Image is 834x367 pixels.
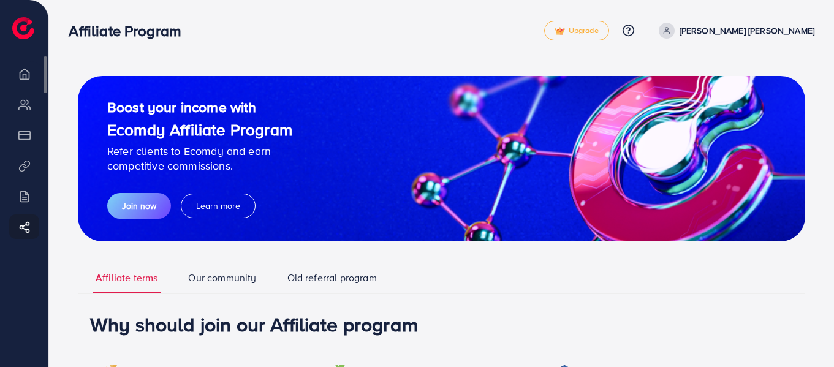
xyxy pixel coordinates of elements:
p: competitive commissions. [107,159,292,173]
img: guide [78,76,805,241]
h2: Boost your income with [107,99,292,116]
h3: Affiliate Program [69,22,191,40]
span: Join now [122,200,156,212]
img: tick [555,27,565,36]
button: Learn more [181,194,256,218]
h1: Why should join our Affiliate program [90,312,793,336]
button: Join now [107,193,171,219]
h1: Ecomdy Affiliate Program [107,120,292,139]
img: logo [12,17,34,39]
iframe: Chat [782,312,825,358]
a: tickUpgrade [544,21,609,40]
a: Our community [185,271,259,293]
span: Upgrade [555,26,599,36]
a: [PERSON_NAME] [PERSON_NAME] [654,23,814,39]
p: [PERSON_NAME] [PERSON_NAME] [680,23,814,38]
a: Old referral program [284,271,380,293]
p: Refer clients to Ecomdy and earn [107,144,292,159]
a: Affiliate terms [93,271,161,293]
